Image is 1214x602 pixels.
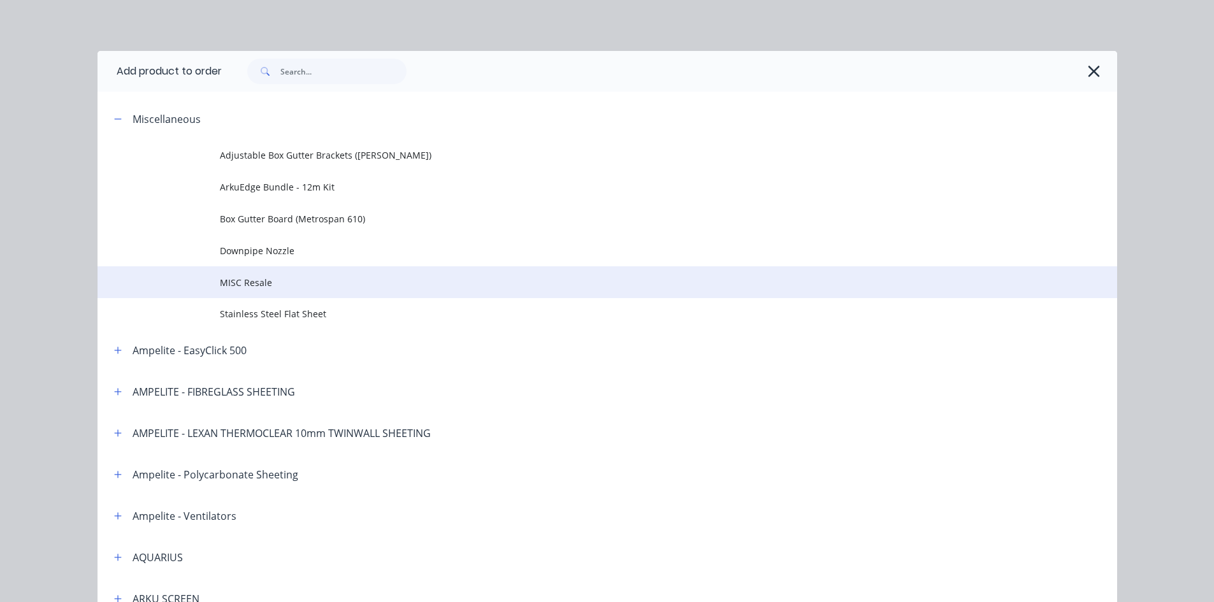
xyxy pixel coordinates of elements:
[133,426,431,441] div: AMPELITE - LEXAN THERMOCLEAR 10mm TWINWALL SHEETING
[133,508,236,524] div: Ampelite - Ventilators
[133,550,183,565] div: AQUARIUS
[133,111,201,127] div: Miscellaneous
[220,244,937,257] span: Downpipe Nozzle
[133,384,295,399] div: AMPELITE - FIBREGLASS SHEETING
[98,51,222,92] div: Add product to order
[220,148,937,162] span: Adjustable Box Gutter Brackets ([PERSON_NAME])
[133,343,247,358] div: Ampelite - EasyClick 500
[220,307,937,320] span: Stainless Steel Flat Sheet
[220,212,937,226] span: Box Gutter Board (Metrospan 610)
[220,276,937,289] span: MISC Resale
[133,467,298,482] div: Ampelite - Polycarbonate Sheeting
[220,180,937,194] span: ArkuEdge Bundle - 12m Kit
[280,59,407,84] input: Search...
